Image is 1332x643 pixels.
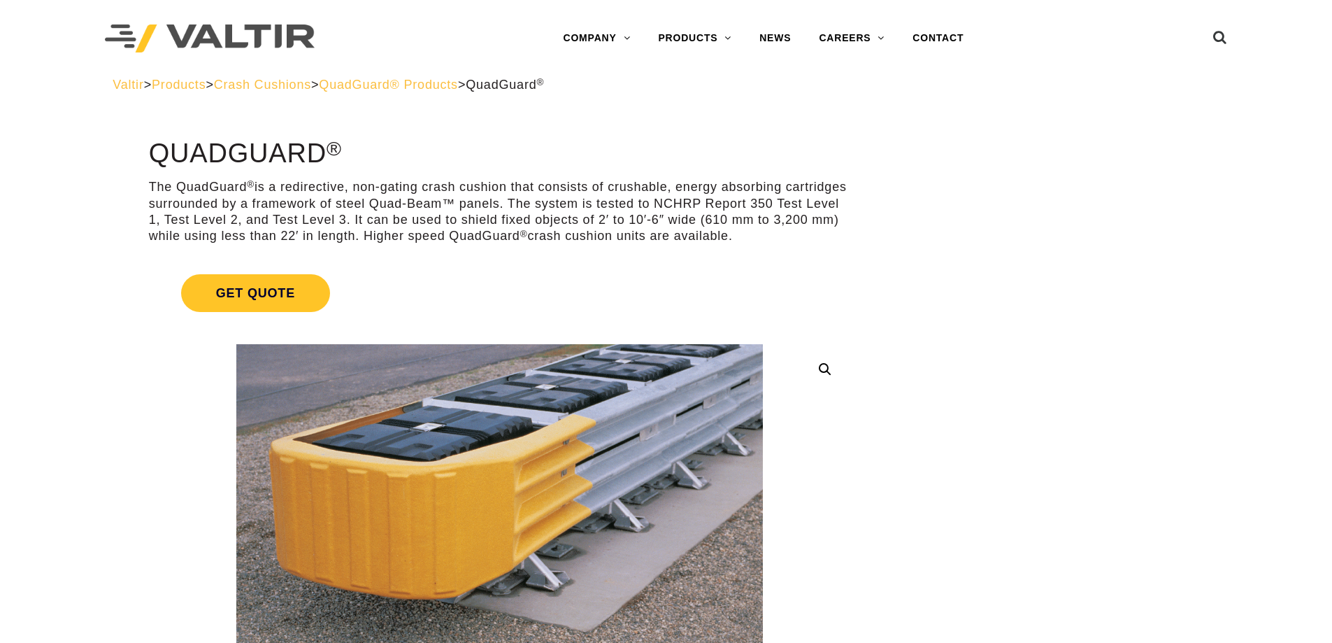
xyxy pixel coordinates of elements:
h1: QuadGuard [149,139,850,169]
a: Valtir [113,78,143,92]
a: Crash Cushions [214,78,311,92]
a: Products [152,78,206,92]
span: Get Quote [181,274,330,312]
sup: ® [520,229,528,239]
span: QuadGuard [466,78,544,92]
img: Valtir [105,24,315,53]
a: QuadGuard® Products [319,78,458,92]
a: Get Quote [149,257,850,329]
a: CAREERS [805,24,898,52]
a: CONTACT [898,24,977,52]
a: PRODUCTS [644,24,745,52]
sup: ® [327,137,342,160]
sup: ® [537,77,545,87]
sup: ® [247,179,255,190]
p: The QuadGuard is a redirective, non-gating crash cushion that consists of crushable, energy absor... [149,179,850,245]
div: > > > > [113,77,1219,93]
a: NEWS [745,24,805,52]
a: COMPANY [549,24,644,52]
